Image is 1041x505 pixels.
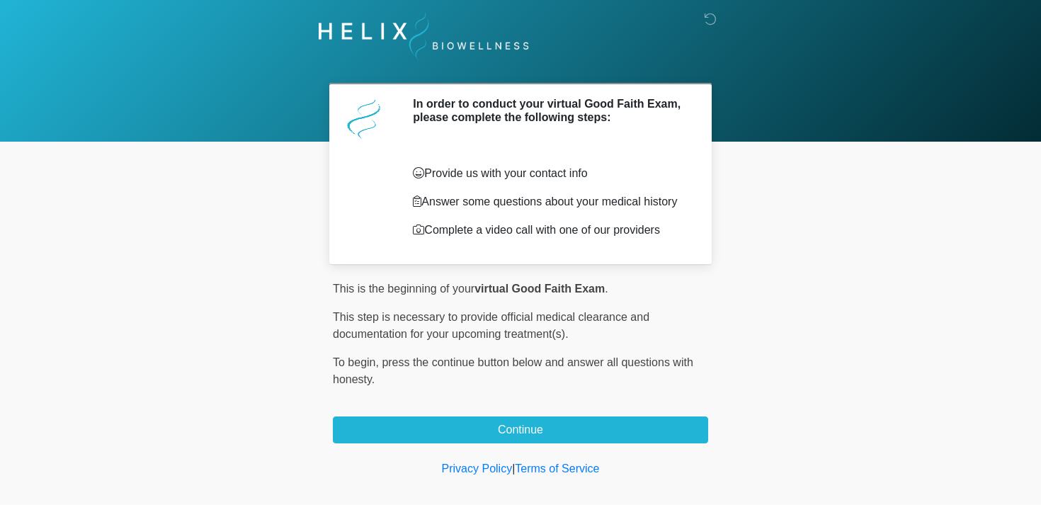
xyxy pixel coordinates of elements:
strong: virtual Good Faith Exam [474,283,605,295]
p: Complete a video call with one of our providers [413,222,687,239]
span: . [605,283,608,295]
img: Helix Biowellness Logo [319,11,529,61]
h2: In order to conduct your virtual Good Faith Exam, please complete the following steps: [413,97,687,124]
a: Terms of Service [515,463,599,475]
button: Continue [333,416,708,443]
img: Agent Avatar [343,97,386,140]
a: | [512,463,515,475]
p: Answer some questions about your medical history [413,193,687,210]
p: Provide us with your contact info [413,165,687,182]
span: This step is necessary to provide official medical clearance and documentation for your upcoming ... [333,311,649,340]
span: press the continue button below and answer all questions with honesty. [333,356,693,385]
span: To begin, [333,356,382,368]
a: Privacy Policy [442,463,513,475]
span: This is the beginning of your [333,283,474,295]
